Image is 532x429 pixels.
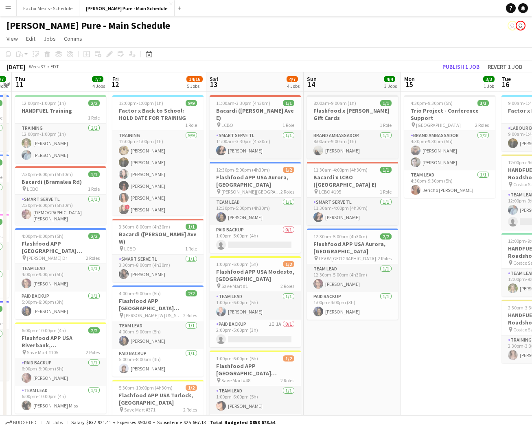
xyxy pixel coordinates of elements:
button: Revert 1 job [484,61,525,72]
span: 9/9 [186,100,197,106]
span: 1/2 [186,385,197,391]
span: 14 [306,80,317,89]
span: LCBO [27,186,39,192]
h3: Bacardi (Bramalea Rd) [15,178,106,185]
app-user-avatar: Tifany Scifo [516,21,525,30]
span: 1:00pm-6:00pm (5h) [216,355,258,361]
span: Total Budgeted $858 678.54 [210,419,275,425]
span: 4/4 [384,76,395,82]
h3: Flashfood APP USA Aurora, [GEOGRAPHIC_DATA] [210,174,301,188]
h1: [PERSON_NAME] Pure - Main Schedule [7,20,170,32]
span: 2/2 [380,233,392,240]
app-job-card: 3:30pm-8:00pm (4h30m)1/1Bacardi ([PERSON_NAME] Ave W) LCBO1 RoleSmart Serve TL1/13:30pm-8:00pm (4... [112,219,204,282]
app-job-card: 6:00pm-10:00pm (4h)2/2Flashfood APP USA Riverbank, [GEOGRAPHIC_DATA] Save Mart #1052 RolesPaid Ba... [15,322,106,414]
span: 1/2 [283,261,294,267]
div: Salary $832 921.41 + Expenses $90.00 + Subsistence $25 667.13 = [71,419,275,425]
app-job-card: 4:00pm-9:00pm (5h)2/2Flashfood APP [GEOGRAPHIC_DATA] [GEOGRAPHIC_DATA], [GEOGRAPHIC_DATA] [PERSON... [112,285,204,377]
span: Save Mart #105 [27,349,58,355]
div: 5 Jobs [187,83,202,89]
h3: Flashfood APP [GEOGRAPHIC_DATA] [GEOGRAPHIC_DATA], [GEOGRAPHIC_DATA] [210,362,301,377]
app-job-card: 12:00pm-1:00pm (1h)9/9Factor x Back to School: HOLD DATE FOR TRAINING1 RoleTraining9/912:00pm-1:0... [112,95,204,216]
span: LCBO [221,122,233,128]
span: LEV W [GEOGRAPHIC_DATA] [319,255,376,261]
span: 1/1 [380,100,392,106]
div: 4 Jobs [92,83,105,89]
app-card-role: Team Lead1/112:30pm-5:00pm (4h30m)[PERSON_NAME] [210,198,301,225]
app-user-avatar: Tifany Scifo [508,21,517,30]
span: View [7,35,18,42]
span: 15 [403,80,415,89]
a: Comms [61,33,85,44]
h3: Flashfood APP USA Turlock, [GEOGRAPHIC_DATA] [112,392,204,406]
button: Factor Meals - Schedule [17,0,79,16]
span: Save Mart #48 [221,377,250,383]
span: Sat [210,75,219,83]
span: 12:30pm-5:00pm (4h30m) [216,167,270,173]
span: 6:00pm-10:00pm (4h) [22,327,66,333]
span: 2 Roles [183,312,197,318]
div: 4 Jobs [287,83,300,89]
span: [GEOGRAPHIC_DATA] [416,122,461,128]
span: 8:00am-9:00am (1h) [313,100,356,106]
span: 1/2 [283,167,294,173]
app-job-card: 11:00am-3:30pm (4h30m)1/1Bacardi ([PERSON_NAME] Ave E) LCBO1 RoleSmart Serve TL1/111:00am-3:30pm ... [210,95,301,159]
app-card-role: Paid Backup1/16:00pm-9:00pm (3h)[PERSON_NAME] [15,358,106,386]
span: All jobs [45,419,64,425]
h3: Bacardi ([PERSON_NAME] Ave E) [210,107,301,122]
a: Jobs [40,33,59,44]
span: 1:00pm-6:00pm (5h) [216,261,258,267]
span: 2 Roles [378,255,392,261]
span: Fri [112,75,119,83]
app-job-card: 12:00pm-1:00pm (1h)2/2HANDFUEL Training1 RoleTraining2/212:00pm-1:00pm (1h)[PERSON_NAME][PERSON_N... [15,95,106,163]
span: 2 Roles [86,349,100,355]
app-job-card: 4:00pm-9:00pm (5h)2/2Flashfood APP [GEOGRAPHIC_DATA] [GEOGRAPHIC_DATA], [GEOGRAPHIC_DATA] [PERSON... [15,228,106,319]
span: 4:00pm-9:00pm (5h) [119,290,161,296]
span: [PERSON_NAME] Dr [27,255,67,261]
app-job-card: 8:00am-9:00am (1h)1/1Flashfood x [PERSON_NAME] Gift Cards1 RoleBrand Ambassador1/18:00am-9:00am (... [307,95,398,159]
a: Edit [23,33,39,44]
button: Budgeted [4,418,38,427]
h3: Flashfood APP [GEOGRAPHIC_DATA] [GEOGRAPHIC_DATA], [GEOGRAPHIC_DATA] [15,240,106,255]
app-card-role: Paid Backup1/11:00pm-4:00pm (3h)[PERSON_NAME] [307,292,398,320]
span: 4:00pm-9:00pm (5h) [22,233,63,239]
span: 2 Roles [280,189,294,195]
app-card-role: Team Lead1/14:00pm-9:00pm (5h)[PERSON_NAME] [15,264,106,292]
span: 3/3 [477,100,489,106]
span: ! [125,205,130,209]
span: Mon [404,75,415,83]
app-job-card: 12:30pm-5:00pm (4h30m)1/2Flashfood APP USA Aurora, [GEOGRAPHIC_DATA] [PERSON_NAME][GEOGRAPHIC_DAT... [210,162,301,253]
app-card-role: Team Lead1/16:00pm-10:00pm (4h)[PERSON_NAME] Miss [15,386,106,414]
app-job-card: 4:30pm-9:30pm (5h)3/3Trio Project - Conference Support [GEOGRAPHIC_DATA]2 RolesBrand Ambassador2/... [404,95,495,198]
span: Jobs [44,35,56,42]
app-card-role: Training2/212:00pm-1:00pm (1h)[PERSON_NAME][PERSON_NAME] [15,124,106,163]
span: 1 Role [380,189,392,195]
app-card-role: Brand Ambassador1/18:00am-9:00am (1h)[PERSON_NAME] [307,131,398,159]
h3: Flashfood APP USA Aurora, [GEOGRAPHIC_DATA] [307,240,398,255]
h3: HANDFUEL Training [15,107,106,114]
span: 1 Role [185,122,197,128]
button: [PERSON_NAME] Pure - Main Schedule [79,0,175,16]
span: 13 [208,80,219,89]
span: Edit [26,35,35,42]
span: 2 Roles [280,377,294,383]
app-card-role: Team Lead1/112:30pm-5:00pm (4h30m)[PERSON_NAME] [307,264,398,292]
span: 1 Role [380,122,392,128]
app-job-card: 11:30am-4:00pm (4h30m)1/1Bacardi x LCBO ([GEOGRAPHIC_DATA] E) LCBO #1951 RoleSmart Serve TL1/111:... [307,162,398,225]
h3: Factor x Back to School: HOLD DATE FOR TRAINING [112,107,204,122]
span: 11 [14,80,25,89]
div: 3 Jobs [384,83,397,89]
h3: Bacardi ([PERSON_NAME] Ave W) [112,231,204,245]
span: 1/1 [380,167,392,173]
app-job-card: 1:00pm-6:00pm (5h)1/2Flashfood APP USA Modesto, [GEOGRAPHIC_DATA] Save Mart #12 RolesTeam Lead1/1... [210,256,301,347]
span: 7/7 [92,76,103,82]
app-card-role: Team Lead1/11:00pm-6:00pm (5h)[PERSON_NAME] [210,386,301,414]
